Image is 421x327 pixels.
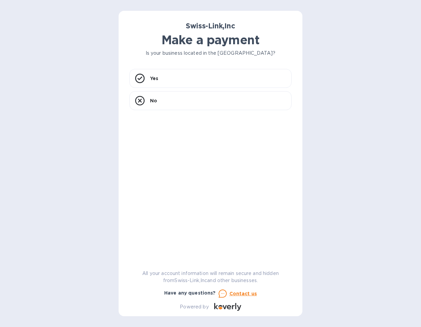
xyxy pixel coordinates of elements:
p: No [150,97,157,104]
b: Have any questions? [164,290,216,296]
p: All your account information will remain secure and hidden from Swiss-Link,Inc and other businesses. [129,270,292,284]
b: Swiss-Link,Inc [186,22,235,30]
u: Contact us [229,291,257,296]
p: Yes [150,75,158,82]
p: Powered by [180,303,208,310]
p: Is your business located in the [GEOGRAPHIC_DATA]? [129,50,292,57]
h1: Make a payment [129,33,292,47]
